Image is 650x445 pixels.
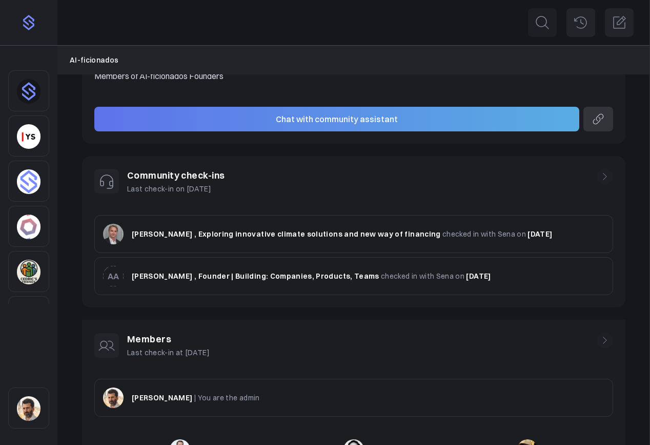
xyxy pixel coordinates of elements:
[17,260,40,284] img: 3pj2efuqyeig3cua8agrd6atck9r
[527,229,552,239] span: [DATE]
[132,272,379,281] span: [PERSON_NAME] , Founder | Building: Companies, Products, Teams
[17,169,40,194] img: 4sptar4mobdn0q43dsu7jy32kx6j
[466,272,491,281] span: [DATE]
[94,70,613,82] p: Members of AI-ficionados Founders
[132,229,441,239] span: [PERSON_NAME] , Exploring innovative climate solutions and new way of financing
[442,229,526,239] span: checked in with Sena on
[94,107,579,131] button: Chat with community assistant
[94,215,613,253] button: [PERSON_NAME] , Exploring innovative climate solutions and new way of financing checked in with S...
[194,393,260,402] span: | You are the admin
[103,388,124,408] img: sqr4epb0z8e5jm577i6jxqftq3ng
[381,272,464,281] span: checked in with Sena on
[127,183,225,195] p: Last check-in on [DATE]
[103,266,124,286] img: 6e8954401562d3d38b92d1893ab6b654fa8cd505.jpg
[94,257,613,295] button: [PERSON_NAME] , Founder | Building: Companies, Products, Teams checked in with Sena on [DATE]
[17,79,40,104] img: dhnou9yomun9587rl8johsq6w6vr
[21,14,37,31] img: purple-logo-f4f985042447f6d3a21d9d2f6d8e0030207d587b440d52f708815e5968048218.png
[17,215,40,239] img: 4hc3xb4og75h35779zhp6duy5ffo
[127,168,225,183] h1: Community check-ins
[70,54,638,66] nav: Breadcrumb
[17,124,40,149] img: yorkseed.co
[70,54,119,66] a: AI-ficionados
[127,347,210,358] p: Last check-in at [DATE]
[103,224,124,244] img: 4160b39033ad9547f7904ff50df69ee0ed5622db.jpg
[17,396,40,421] img: sqr4epb0z8e5jm577i6jxqftq3ng
[132,393,193,402] span: [PERSON_NAME]
[127,332,210,347] h1: Members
